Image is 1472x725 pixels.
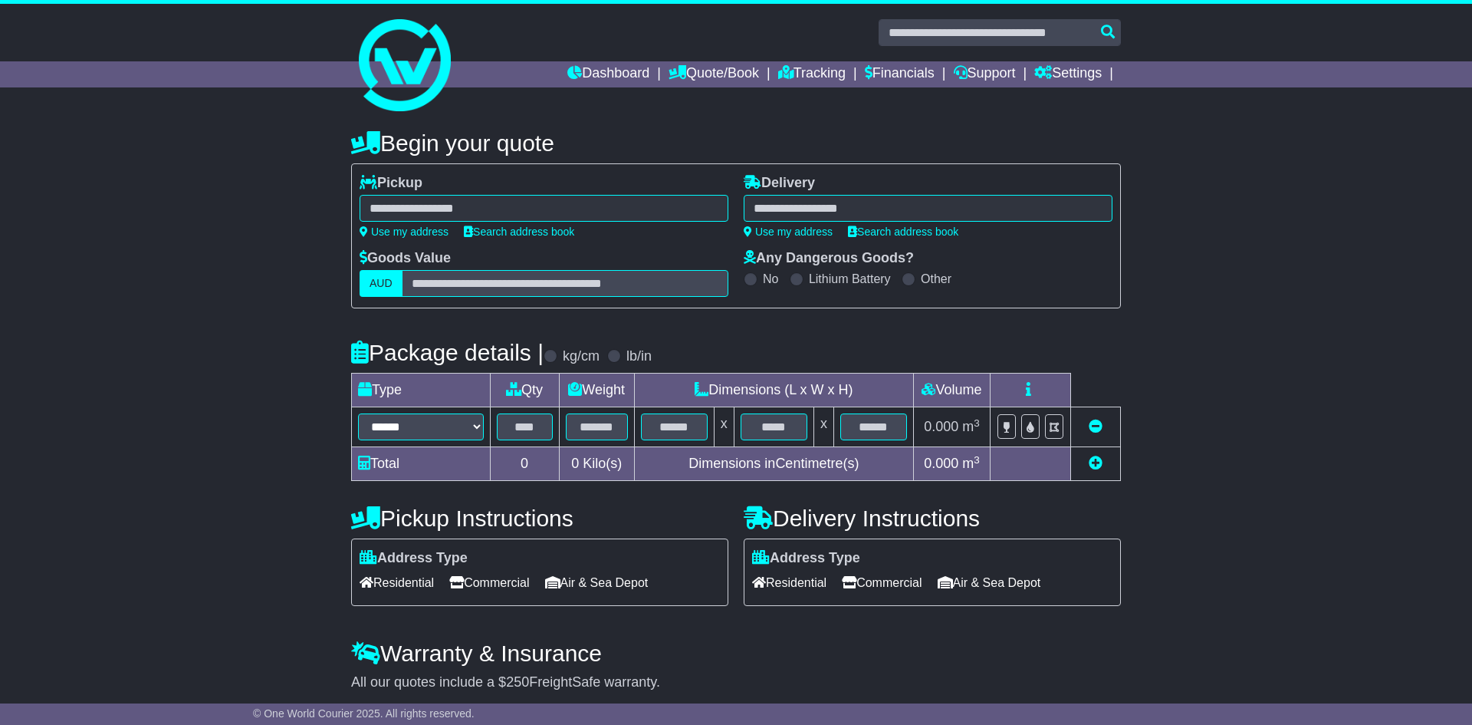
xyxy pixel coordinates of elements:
a: Dashboard [567,61,649,87]
span: Residential [752,571,826,595]
td: Dimensions in Centimetre(s) [634,447,913,481]
span: m [962,419,980,434]
a: Quote/Book [669,61,759,87]
span: Commercial [449,571,529,595]
td: Type [352,374,491,407]
span: 0.000 [924,456,958,471]
span: Commercial [842,571,922,595]
span: 0 [571,456,579,471]
label: lb/in [626,348,652,365]
label: Address Type [752,550,860,567]
h4: Package details | [351,340,544,365]
label: No [763,272,778,286]
label: kg/cm [563,348,600,365]
span: m [962,456,980,471]
label: Delivery [744,175,815,192]
h4: Warranty & Insurance [351,641,1121,666]
div: All our quotes include a $ FreightSafe warranty. [351,674,1121,691]
span: Air & Sea Depot [545,571,649,595]
td: 0 [490,447,559,481]
label: Any Dangerous Goods? [744,250,914,267]
label: Address Type [360,550,468,567]
label: AUD [360,270,402,297]
span: © One World Courier 2025. All rights reserved. [253,707,475,720]
h4: Delivery Instructions [744,506,1121,531]
a: Settings [1034,61,1102,87]
td: Kilo(s) [559,447,634,481]
h4: Begin your quote [351,130,1121,156]
a: Financials [865,61,935,87]
h4: Pickup Instructions [351,506,728,531]
label: Pickup [360,175,422,192]
a: Use my address [360,226,449,238]
td: Qty [490,374,559,407]
td: x [813,407,833,447]
td: Total [352,447,491,481]
td: Weight [559,374,634,407]
td: Volume [913,374,990,407]
span: 0.000 [924,419,958,434]
td: Dimensions (L x W x H) [634,374,913,407]
label: Lithium Battery [809,272,891,286]
label: Goods Value [360,250,451,267]
span: Air & Sea Depot [938,571,1041,595]
a: Tracking [778,61,846,87]
td: x [714,407,734,447]
a: Search address book [464,226,574,238]
label: Other [921,272,951,286]
a: Add new item [1089,456,1102,471]
a: Search address book [848,226,958,238]
sup: 3 [974,417,980,429]
a: Remove this item [1089,419,1102,434]
sup: 3 [974,454,980,466]
span: 250 [506,674,529,690]
span: Residential [360,571,434,595]
a: Use my address [744,226,833,238]
a: Support [954,61,1016,87]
